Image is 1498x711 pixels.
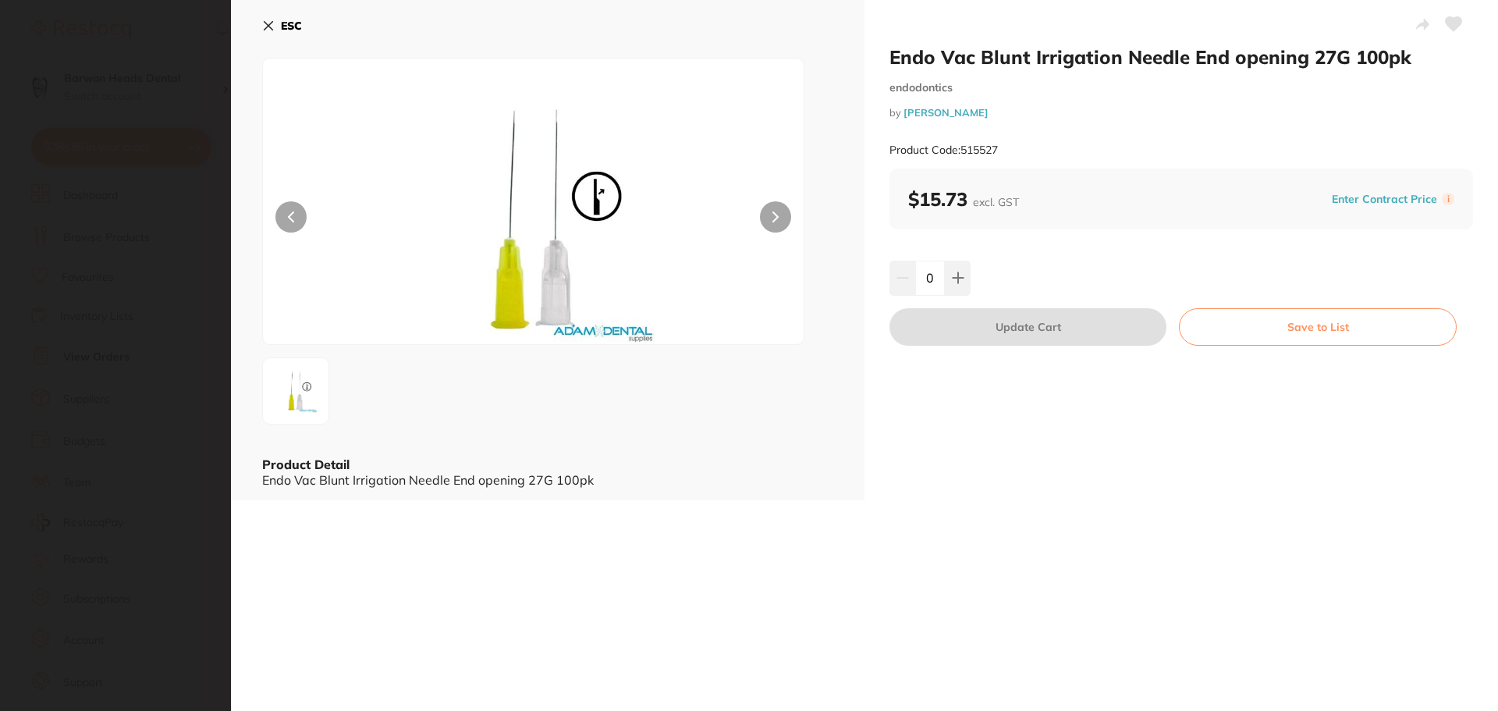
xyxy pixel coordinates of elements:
img: Ny5qcGc [268,363,324,419]
button: Enter Contract Price [1327,192,1442,207]
small: Product Code: 515527 [889,144,998,157]
b: $15.73 [908,187,1019,211]
small: by [889,107,1473,119]
label: i [1442,193,1454,205]
div: Endo Vac Blunt Irrigation Needle End opening 27G 100pk [262,473,833,487]
b: ESC [281,19,302,33]
button: ESC [262,12,302,39]
button: Update Cart [889,308,1166,346]
b: Product Detail [262,457,350,472]
span: excl. GST [973,195,1019,209]
img: Ny5qcGc [371,98,696,344]
h2: Endo Vac Blunt Irrigation Needle End opening 27G 100pk [889,45,1473,69]
a: [PERSON_NAME] [903,106,989,119]
button: Save to List [1179,308,1457,346]
small: endodontics [889,81,1473,94]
